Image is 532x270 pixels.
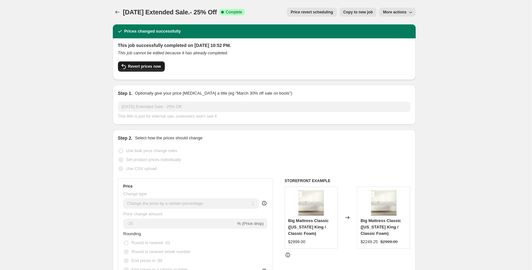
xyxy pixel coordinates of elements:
span: Round to nearest whole number [132,249,191,254]
h3: Price [123,184,133,189]
button: Price change jobs [113,8,122,17]
i: This job cannot be edited because it has already completed. [118,50,228,55]
h6: STOREFRONT EXAMPLE [285,178,411,183]
button: More actions [379,8,415,17]
div: help [261,200,267,206]
span: Revert prices now [128,64,161,69]
strike: $2999.00 [380,239,397,245]
h2: Prices changed successfully [124,28,181,35]
span: Big Mattress Classic ([US_STATE] King / Classic Foam) [361,218,401,236]
button: Price revert scheduling [287,8,337,17]
span: Rounding [123,231,141,236]
div: $2249.25 [361,239,378,245]
span: Round to nearest .01 [132,240,170,245]
img: Big-Mattress-Co.-Classic-sf_80x.jpg [371,190,397,216]
span: Big Mattress Classic ([US_STATE] King / Classic Foam) [288,218,329,236]
span: Copy to new job [343,10,373,15]
p: Select how the prices should change [135,135,202,141]
span: Use CSV upload [126,166,157,171]
span: Price revert scheduling [291,10,333,15]
h2: Step 2. [118,135,133,141]
span: Set product prices individually [126,157,181,162]
span: Complete [226,10,242,15]
span: Use bulk price change rules [126,148,177,153]
h2: Step 1. [118,90,133,96]
button: Copy to new job [339,8,377,17]
h2: This job successfully completed on [DATE] 10:52 PM. [118,42,411,49]
span: This title is just for internal use, customers won't see it [118,114,217,119]
span: Price change amount [123,212,163,216]
div: $2999.00 [288,239,305,245]
span: [DATE] Extended Sale.- 25% Off [123,9,217,16]
button: Revert prices now [118,61,165,72]
span: End prices in .99 [132,258,163,263]
input: 30% off holiday sale [118,102,411,112]
span: % (Price drop) [237,221,264,226]
p: Optionally give your price [MEDICAL_DATA] a title (eg "March 30% off sale on boots") [135,90,292,96]
span: More actions [383,10,406,15]
input: -15 [123,219,236,229]
span: Change type [123,191,147,196]
img: Big-Mattress-Co.-Classic-sf_80x.jpg [298,190,324,216]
